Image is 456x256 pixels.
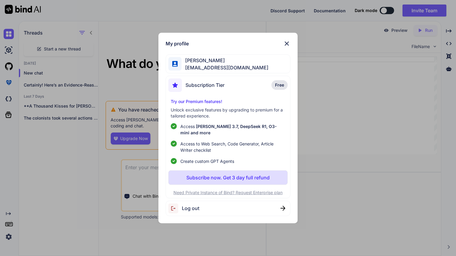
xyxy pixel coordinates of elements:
h1: My profile [166,40,189,47]
span: Access to Web Search, Code Generator, Article Writer checklist [180,141,286,153]
img: logout [168,203,182,213]
span: [EMAIL_ADDRESS][DOMAIN_NAME] [182,64,268,71]
p: Need Private Instance of Bind? Request Enterprise plan [168,190,288,196]
p: Try our Premium features! [171,99,286,105]
span: [PERSON_NAME] [182,57,268,64]
img: checklist [171,123,177,129]
span: Log out [182,205,199,212]
span: Create custom GPT Agents [180,158,234,164]
span: Free [275,82,284,88]
img: close [283,40,290,47]
p: Access [180,123,286,136]
img: checklist [171,158,177,164]
span: Subscription Tier [185,81,225,89]
p: Subscribe now. Get 3 day full refund [186,174,270,181]
span: [PERSON_NAME] 3.7, DeepSeek R1, O3-mini and more [180,124,277,135]
img: checklist [171,141,177,147]
img: profile [172,61,178,67]
img: subscription [168,78,182,92]
p: Unlock exclusive features by upgrading to premium for a tailored experience. [171,107,286,119]
img: close [280,206,285,211]
button: Subscribe now. Get 3 day full refund [168,170,288,185]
